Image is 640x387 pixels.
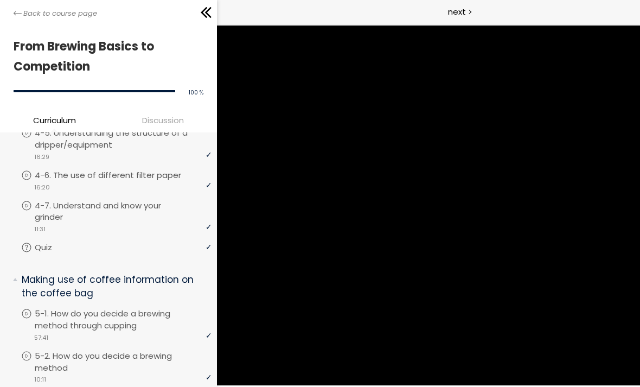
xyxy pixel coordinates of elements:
p: 4-5. Understanding the structure of a dripper/equipment [35,127,212,151]
p: 4-7. Understand and know your grinder [35,200,212,224]
span: 11:31 [34,225,46,234]
p: Quiz [35,242,74,253]
h1: From Brewing Basics to Competition [14,36,198,77]
p: 5-1. How do you decide a brewing method through cupping [35,308,212,332]
span: 10:11 [34,375,46,384]
span: Discussion [111,114,214,126]
p: 4-6. The use of different filter paper [35,169,203,181]
span: Curriculum [33,114,76,126]
span: 16:20 [34,183,50,192]
a: Back to course page [14,8,97,19]
p: Making use of coffee information on the coffee bag [22,273,203,300]
p: 5-2. How do you decide a brewing method [35,350,212,374]
span: Back to course page [23,8,97,19]
span: next [448,5,466,18]
span: 100 % [189,88,203,97]
span: 57:41 [34,333,48,342]
span: 16:29 [34,153,49,162]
